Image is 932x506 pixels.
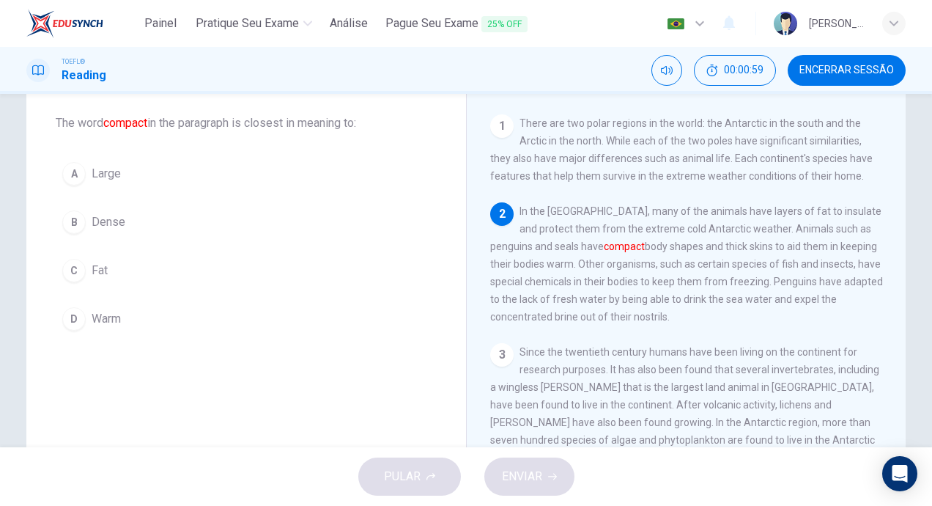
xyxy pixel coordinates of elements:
[490,205,883,323] span: In the [GEOGRAPHIC_DATA], many of the animals have layers of fat to insulate and protect them fro...
[62,307,86,331] div: D
[62,162,86,186] div: A
[92,165,121,183] span: Large
[56,114,437,132] span: The word in the paragraph is closest in meaning to:
[92,262,108,279] span: Fat
[56,252,437,289] button: CFat
[490,343,514,367] div: 3
[694,55,776,86] div: Esconder
[137,10,184,37] button: Painel
[809,15,865,32] div: [PERSON_NAME] dos [PERSON_NAME]
[490,114,514,138] div: 1
[144,15,177,32] span: Painel
[62,56,85,67] span: TOEFL®
[651,55,682,86] div: Silenciar
[196,15,299,32] span: Pratique seu exame
[788,55,906,86] button: Encerrar Sessão
[882,456,917,491] div: Open Intercom Messenger
[62,259,86,282] div: C
[724,65,763,76] span: 00:00:59
[490,202,514,226] div: 2
[103,116,147,130] font: compact
[490,346,879,463] span: Since the twentieth century humans have been living on the continent for research purposes. It ha...
[62,210,86,234] div: B
[799,65,894,76] span: Encerrar Sessão
[92,213,125,231] span: Dense
[56,301,437,337] button: DWarm
[481,16,528,32] span: 25% OFF
[26,9,137,38] a: EduSynch logo
[694,55,776,86] button: 00:00:59
[62,67,106,84] h1: Reading
[26,9,103,38] img: EduSynch logo
[385,15,528,33] span: Pague Seu Exame
[490,117,873,182] span: There are two polar regions in the world: the Antarctic in the south and the Arctic in the north....
[774,12,797,35] img: Profile picture
[324,10,374,37] button: Análise
[604,241,645,252] font: compact
[56,155,437,192] button: ALarge
[56,204,437,241] button: BDense
[190,10,318,37] button: Pratique seu exame
[92,310,121,328] span: Warm
[667,18,685,29] img: pt
[330,15,368,32] span: Análise
[380,10,533,37] button: Pague Seu Exame25% OFF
